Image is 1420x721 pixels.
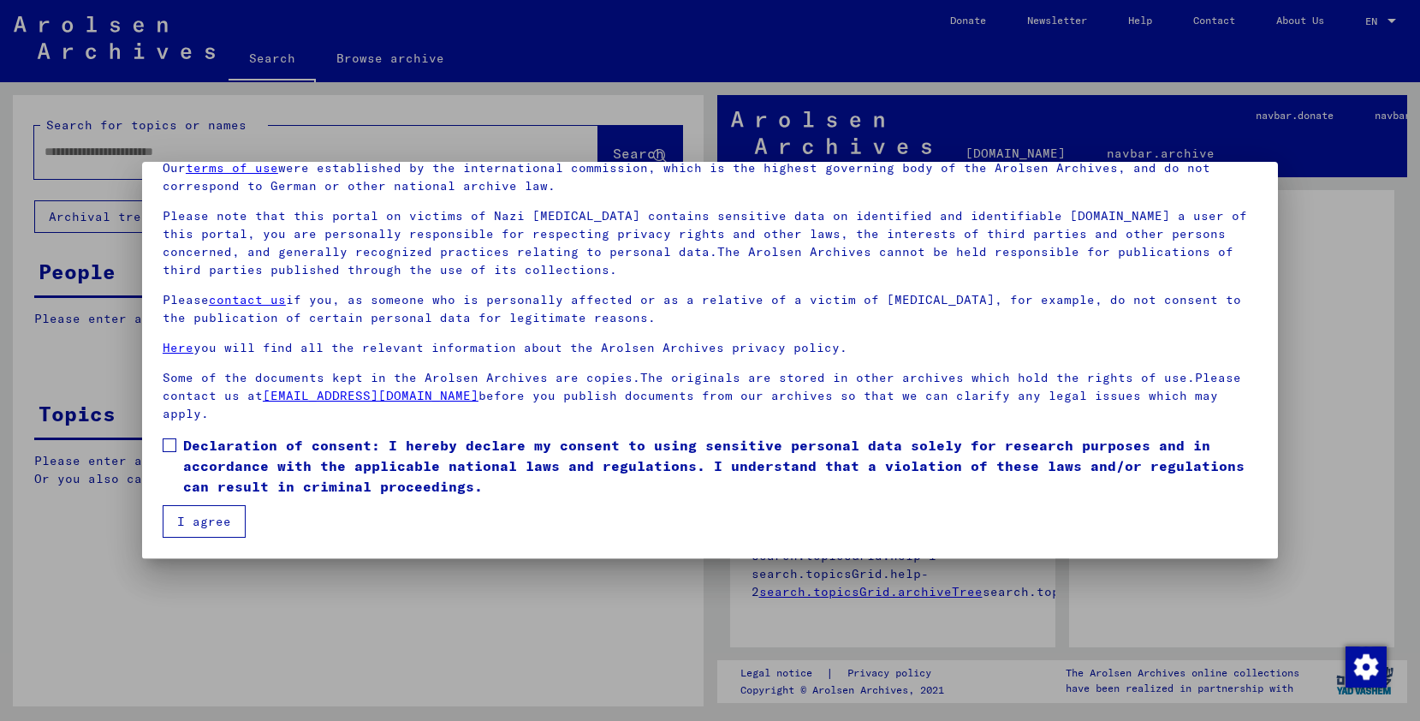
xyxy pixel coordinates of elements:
[163,505,246,538] button: I agree
[209,292,286,307] a: contact us
[186,160,278,176] a: terms of use
[1345,646,1386,687] div: Change consent
[163,340,193,355] a: Here
[263,388,478,403] a: [EMAIL_ADDRESS][DOMAIN_NAME]
[163,159,1257,195] p: Our were established by the international commission, which is the highest governing body of the ...
[163,291,1257,327] p: Please if you, as someone who is personally affected or as a relative of a victim of [MEDICAL_DAT...
[163,369,1257,423] p: Some of the documents kept in the Arolsen Archives are copies.The originals are stored in other a...
[163,339,1257,357] p: you will find all the relevant information about the Arolsen Archives privacy policy.
[1346,647,1387,688] img: Change consent
[163,207,1257,279] p: Please note that this portal on victims of Nazi [MEDICAL_DATA] contains sensitive data on identif...
[183,435,1257,497] span: Declaration of consent: I hereby declare my consent to using sensitive personal data solely for r...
